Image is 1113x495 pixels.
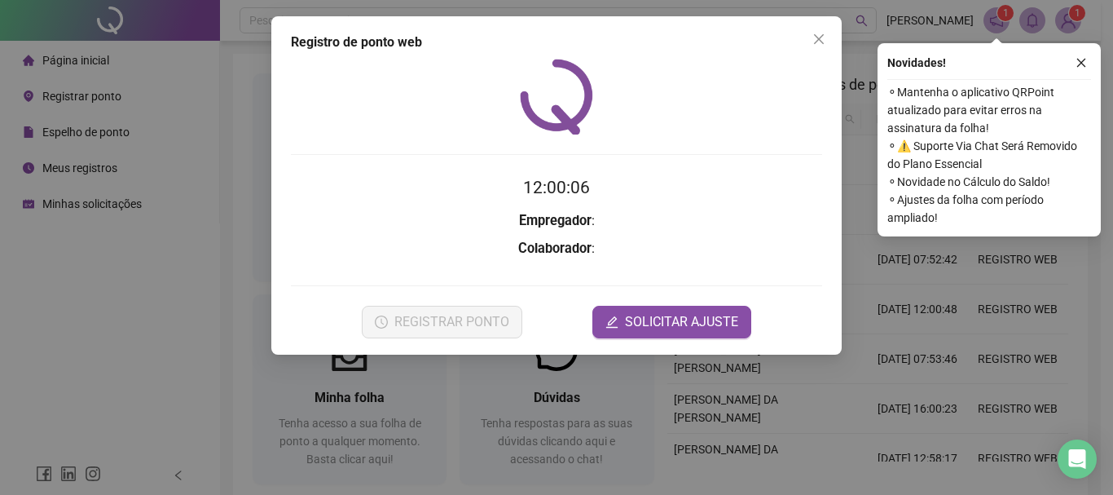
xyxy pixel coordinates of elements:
[518,241,592,256] strong: Colaborador
[887,137,1091,173] span: ⚬ ⚠️ Suporte Via Chat Será Removido do Plano Essencial
[523,178,590,197] time: 12:00:06
[362,306,522,338] button: REGISTRAR PONTO
[291,33,822,52] div: Registro de ponto web
[887,83,1091,137] span: ⚬ Mantenha o aplicativo QRPoint atualizado para evitar erros na assinatura da folha!
[291,238,822,259] h3: :
[887,54,946,72] span: Novidades !
[887,191,1091,227] span: ⚬ Ajustes da folha com período ampliado!
[520,59,593,135] img: QRPoint
[291,210,822,232] h3: :
[887,173,1091,191] span: ⚬ Novidade no Cálculo do Saldo!
[812,33,825,46] span: close
[806,26,832,52] button: Close
[1076,57,1087,69] span: close
[605,316,618,329] span: edit
[519,213,592,228] strong: Empregador
[625,312,738,332] span: SOLICITAR AJUSTE
[592,306,751,338] button: editSOLICITAR AJUSTE
[1058,440,1097,479] div: Open Intercom Messenger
